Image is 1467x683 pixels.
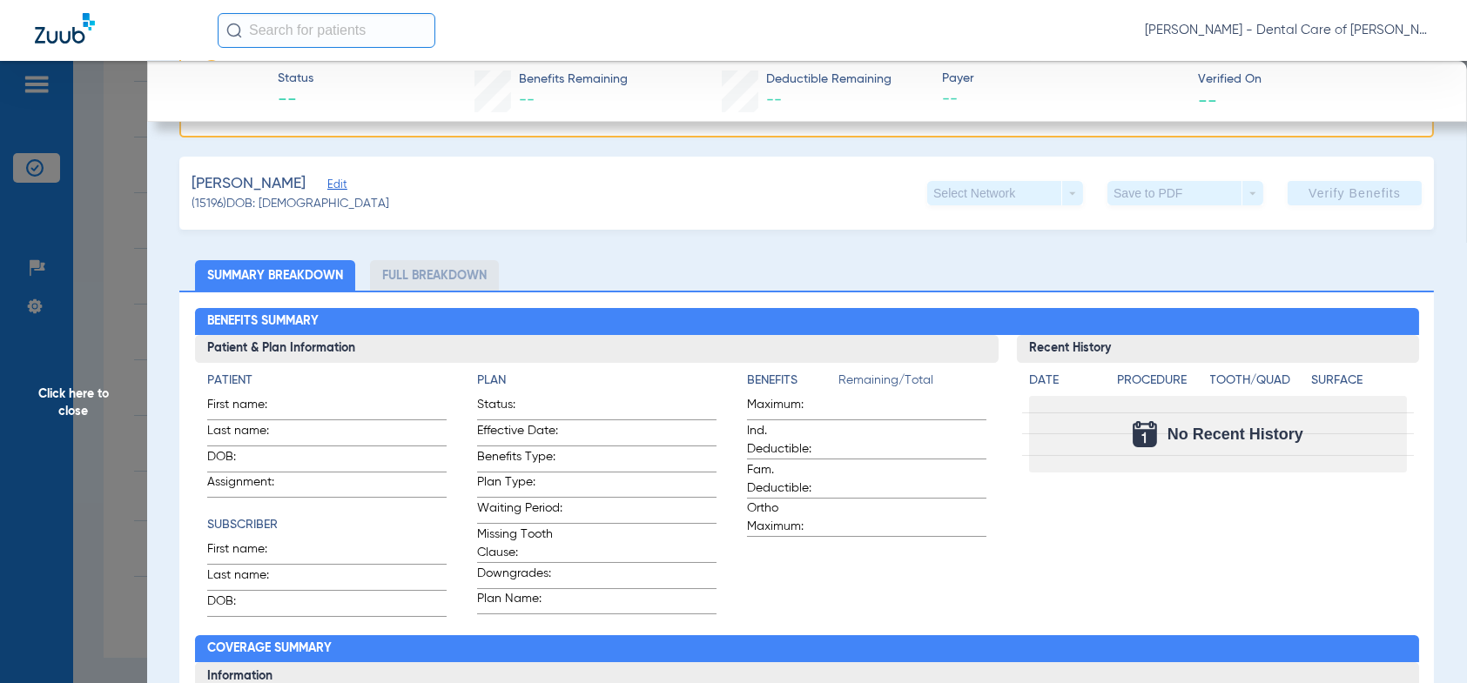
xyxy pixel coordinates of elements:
[747,422,832,459] span: Ind. Deductible:
[207,593,293,616] span: DOB:
[1311,372,1407,396] app-breakdown-title: Surface
[207,396,293,419] span: First name:
[195,308,1419,336] h2: Benefits Summary
[747,396,832,419] span: Maximum:
[1145,22,1432,39] span: [PERSON_NAME] - Dental Care of [PERSON_NAME]
[218,13,435,48] input: Search for patients
[519,70,628,89] span: Benefits Remaining
[1117,372,1204,396] app-breakdown-title: Procedure
[519,92,535,108] span: --
[226,23,242,38] img: Search Icon
[195,635,1419,663] h2: Coverage Summary
[747,372,838,390] h4: Benefits
[207,422,293,445] span: Last name:
[477,526,562,562] span: Missing Tooth Clause:
[192,195,389,213] span: (15196) DOB: [DEMOGRAPHIC_DATA]
[35,13,95,44] img: Zuub Logo
[207,540,293,564] span: First name:
[942,89,1182,110] span: --
[477,396,562,419] span: Status:
[1210,372,1306,390] h4: Tooth/Quad
[278,89,313,113] span: --
[1311,372,1407,390] h4: Surface
[207,566,293,590] span: Last name:
[766,70,892,89] span: Deductible Remaining
[477,473,562,497] span: Plan Type:
[838,372,986,396] span: Remaining/Total
[477,565,562,588] span: Downgrades:
[747,461,832,498] span: Fam. Deductible:
[278,70,313,88] span: Status
[477,422,562,445] span: Effective Date:
[207,448,293,472] span: DOB:
[477,372,717,390] h4: Plan
[1198,90,1217,109] span: --
[207,473,293,497] span: Assignment:
[192,173,306,195] span: [PERSON_NAME]
[1117,372,1204,390] h4: Procedure
[327,178,343,195] span: Edit
[1210,372,1306,396] app-breakdown-title: Tooth/Quad
[1029,372,1102,396] app-breakdown-title: Date
[370,260,499,291] li: Full Breakdown
[1017,335,1419,363] h3: Recent History
[195,260,355,291] li: Summary Breakdown
[477,590,562,613] span: Plan Name:
[477,448,562,472] span: Benefits Type:
[1198,70,1438,89] span: Verified On
[747,499,832,536] span: Ortho Maximum:
[1029,372,1102,390] h4: Date
[195,335,999,363] h3: Patient & Plan Information
[766,92,782,108] span: --
[747,372,838,396] app-breakdown-title: Benefits
[1168,425,1303,443] span: No Recent History
[942,70,1182,88] span: Payer
[1133,421,1157,447] img: Calendar
[207,372,447,390] h4: Patient
[207,516,447,534] h4: Subscriber
[477,499,562,523] span: Waiting Period:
